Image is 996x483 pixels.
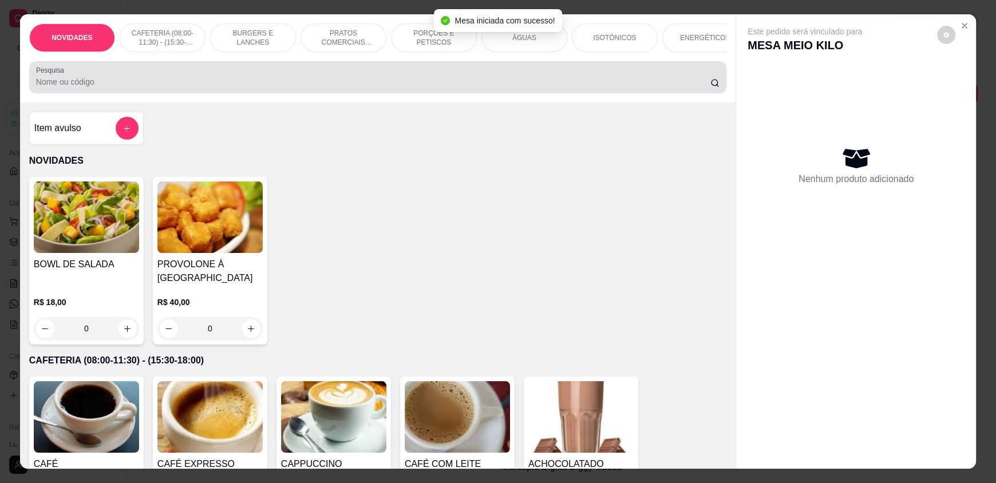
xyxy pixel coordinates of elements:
[593,33,636,42] p: ISOTÔNICOS
[310,29,377,47] p: PRATOS COMERCIAIS (11:30-15:30)
[281,457,386,471] h4: CAPPUCCINO
[157,381,263,453] img: product-image
[116,117,139,140] button: add-separate-item
[799,172,914,186] p: Nenhum produto adicionado
[36,76,711,88] input: Pesquisa
[34,258,139,271] h4: BOWL DE SALADA
[157,457,263,471] h4: CAFÉ EXPRESSO
[748,37,862,53] p: MESA MEIO KILO
[36,319,54,338] button: decrease-product-quantity
[129,29,196,47] p: CAFETERIA (08:00-11:30) - (15:30-18:00)
[405,381,510,453] img: product-image
[528,381,634,453] img: product-image
[34,381,139,453] img: product-image
[955,17,974,35] button: Close
[34,181,139,253] img: product-image
[157,181,263,253] img: product-image
[34,457,139,471] h4: CAFÉ
[937,26,955,44] button: decrease-product-quantity
[36,65,68,75] label: Pesquisa
[29,154,726,168] p: NOVIDADES
[528,457,634,471] h4: ACHOCOLATADO
[220,29,286,47] p: BURGERS E LANCHES
[441,16,450,25] span: check-circle
[680,33,730,42] p: ENERGÉTICOS
[405,457,510,471] h4: CAFÉ COM LEITE
[118,319,137,338] button: increase-product-quantity
[157,258,263,285] h4: PROVOLONE À [GEOGRAPHIC_DATA]
[29,354,726,367] p: CAFETERIA (08:00-11:30) - (15:30-18:00)
[401,29,467,47] p: PORÇÕES E PETISCOS
[454,16,555,25] span: Mesa iniciada com sucesso!
[281,381,386,453] img: product-image
[160,319,178,338] button: decrease-product-quantity
[512,33,536,42] p: ÁGUAS
[52,33,92,42] p: NOVIDADES
[157,296,263,308] p: R$ 40,00
[748,26,862,37] p: Este pedido será vinculado para
[242,319,260,338] button: increase-product-quantity
[34,121,81,135] h4: Item avulso
[34,296,139,308] p: R$ 18,00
